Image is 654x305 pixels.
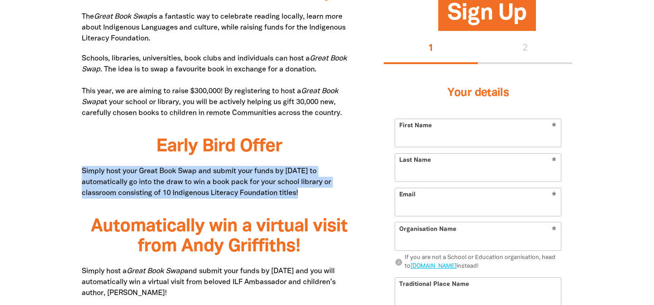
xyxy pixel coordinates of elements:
[82,53,357,119] p: Schools, libraries, universities, book clubs and individuals can host a . The idea is to swap a f...
[91,218,347,255] span: Automatically win a virtual visit from Andy Griffiths!
[82,11,357,44] p: The is a fantastic way to celebrate reading locally, learn more about Indigenous Languages and cu...
[156,138,282,155] span: Early Bird Offer
[82,88,338,105] em: Great Book Swap
[127,268,184,275] em: Great Book Swap
[82,266,357,299] p: Simply host a and submit your funds by [DATE] and you will automatically win a virtual visit from...
[94,14,152,20] em: Great Book Swap
[82,166,357,199] p: Simply host your Great Book Swap and submit your funds by [DATE] to automatically go into the dra...
[384,35,478,64] button: Stage 1
[395,75,561,111] h3: Your details
[447,4,526,31] span: Sign Up
[395,259,403,267] i: info
[411,264,456,270] a: [DOMAIN_NAME]
[82,55,347,73] em: Great Book Swap
[405,254,561,271] div: If you are not a School or Education organisation, head to instead!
